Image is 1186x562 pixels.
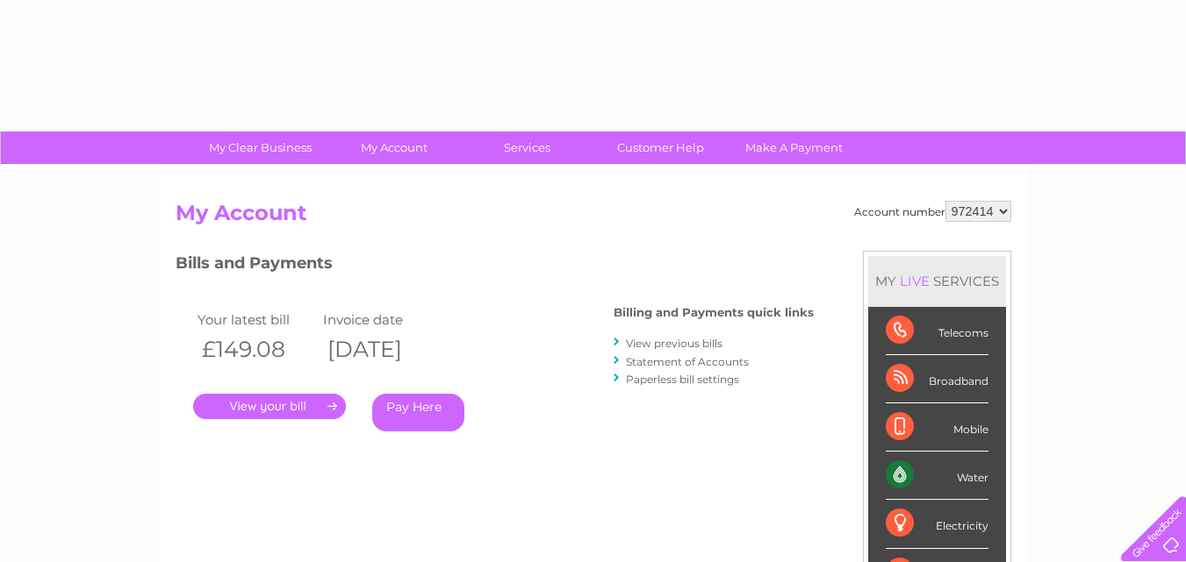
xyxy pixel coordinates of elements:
div: Telecoms [886,307,988,355]
h2: My Account [176,201,1011,234]
a: Make A Payment [722,132,866,164]
div: Account number [854,201,1011,222]
a: . [193,394,346,419]
h4: Billing and Payments quick links [614,306,814,319]
th: £149.08 [193,331,320,367]
div: Water [886,452,988,500]
td: Your latest bill [193,308,320,331]
a: Statement of Accounts [626,355,749,368]
h3: Bills and Payments [176,251,814,281]
a: Services [455,132,600,164]
a: Pay Here [372,394,464,431]
div: Mobile [886,403,988,452]
a: View previous bills [626,337,722,350]
div: Electricity [886,500,988,548]
a: My Account [321,132,466,164]
a: Customer Help [588,132,733,164]
a: My Clear Business [188,132,333,164]
div: Broadband [886,355,988,403]
td: Invoice date [319,308,445,331]
div: MY SERVICES [868,256,1006,306]
div: LIVE [896,273,933,289]
th: [DATE] [319,331,445,367]
a: Paperless bill settings [626,373,739,386]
